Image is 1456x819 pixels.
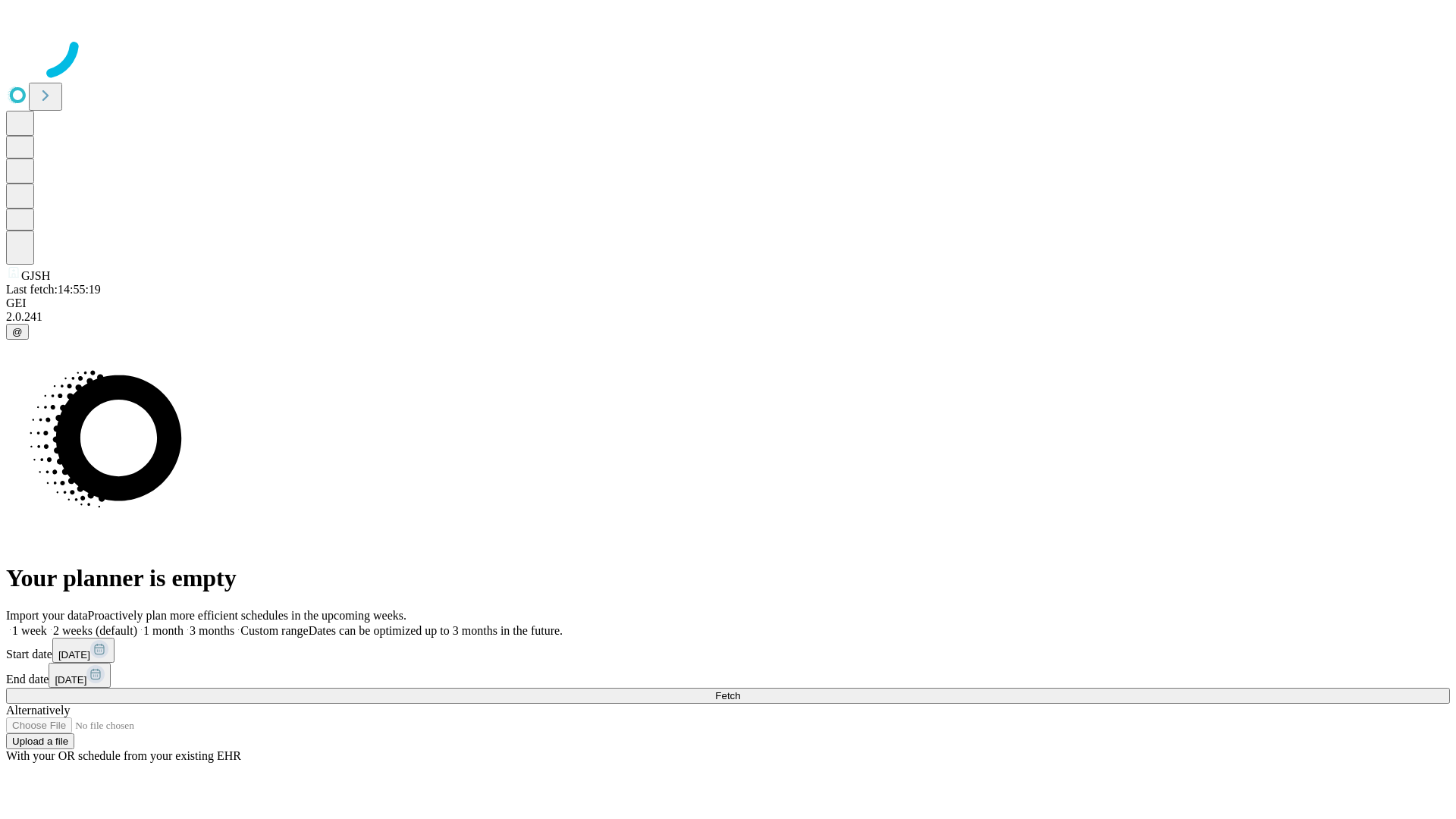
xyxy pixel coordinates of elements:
[21,269,50,282] span: GJSH
[309,624,563,637] span: Dates can be optimized up to 3 months in the future.
[53,624,137,637] span: 2 weeks (default)
[6,638,1450,663] div: Start date
[58,649,90,661] span: [DATE]
[6,749,241,762] span: With your OR schedule from your existing EHR
[6,324,29,340] button: @
[6,609,88,622] span: Import your data
[49,663,111,688] button: [DATE]
[190,624,234,637] span: 3 months
[715,690,740,701] span: Fetch
[6,283,101,296] span: Last fetch: 14:55:19
[143,624,184,637] span: 1 month
[6,297,1450,310] div: GEI
[6,564,1450,592] h1: Your planner is empty
[52,638,115,663] button: [DATE]
[12,326,23,337] span: @
[6,733,74,749] button: Upload a file
[12,624,47,637] span: 1 week
[55,674,86,686] span: [DATE]
[6,663,1450,688] div: End date
[6,310,1450,324] div: 2.0.241
[240,624,308,637] span: Custom range
[6,704,70,717] span: Alternatively
[6,688,1450,704] button: Fetch
[88,609,406,622] span: Proactively plan more efficient schedules in the upcoming weeks.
